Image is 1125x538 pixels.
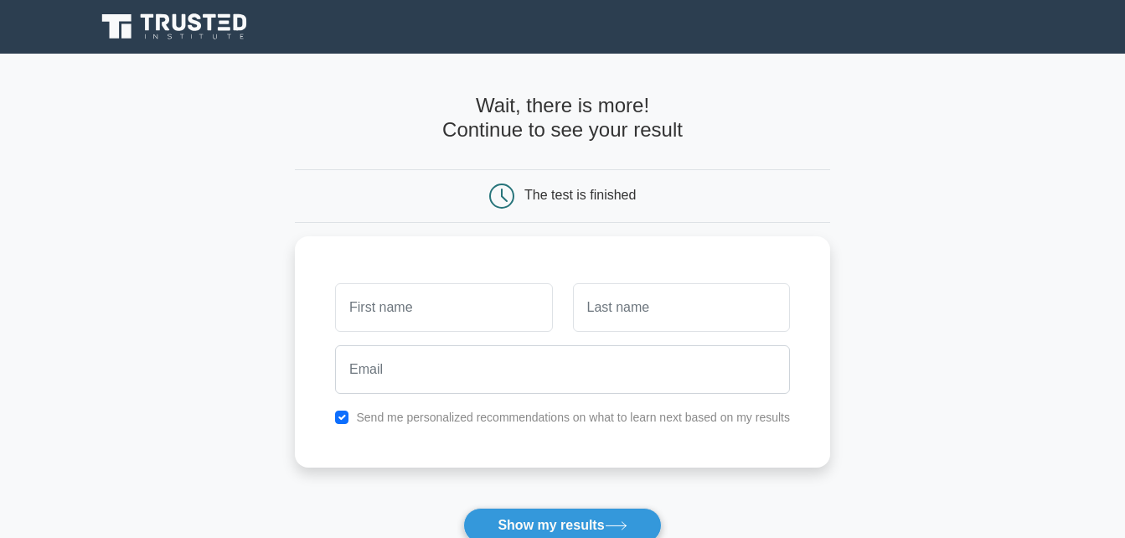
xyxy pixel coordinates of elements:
h4: Wait, there is more! Continue to see your result [295,94,830,142]
input: Email [335,345,790,394]
input: First name [335,283,552,332]
label: Send me personalized recommendations on what to learn next based on my results [356,411,790,424]
input: Last name [573,283,790,332]
div: The test is finished [524,188,636,202]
